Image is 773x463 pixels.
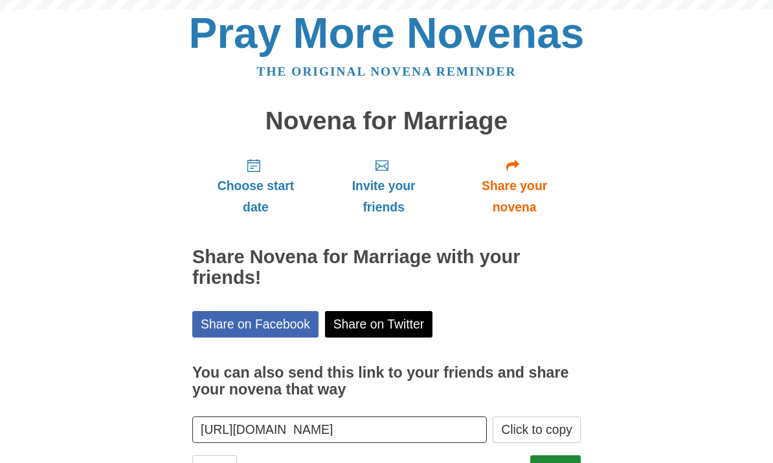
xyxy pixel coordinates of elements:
a: Pray More Novenas [189,9,585,57]
a: Choose start date [192,147,319,224]
span: Share your novena [461,175,568,218]
a: The original novena reminder [257,65,517,78]
h2: Share Novena for Marriage with your friends! [192,247,581,288]
a: Share your novena [448,147,581,224]
a: Share on Facebook [192,311,319,338]
span: Invite your friends [332,175,435,218]
a: Share on Twitter [325,311,433,338]
span: Choose start date [205,175,306,218]
button: Click to copy [493,416,581,443]
h3: You can also send this link to your friends and share your novena that way [192,365,581,398]
h1: Novena for Marriage [192,107,581,135]
a: Invite your friends [319,147,448,224]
